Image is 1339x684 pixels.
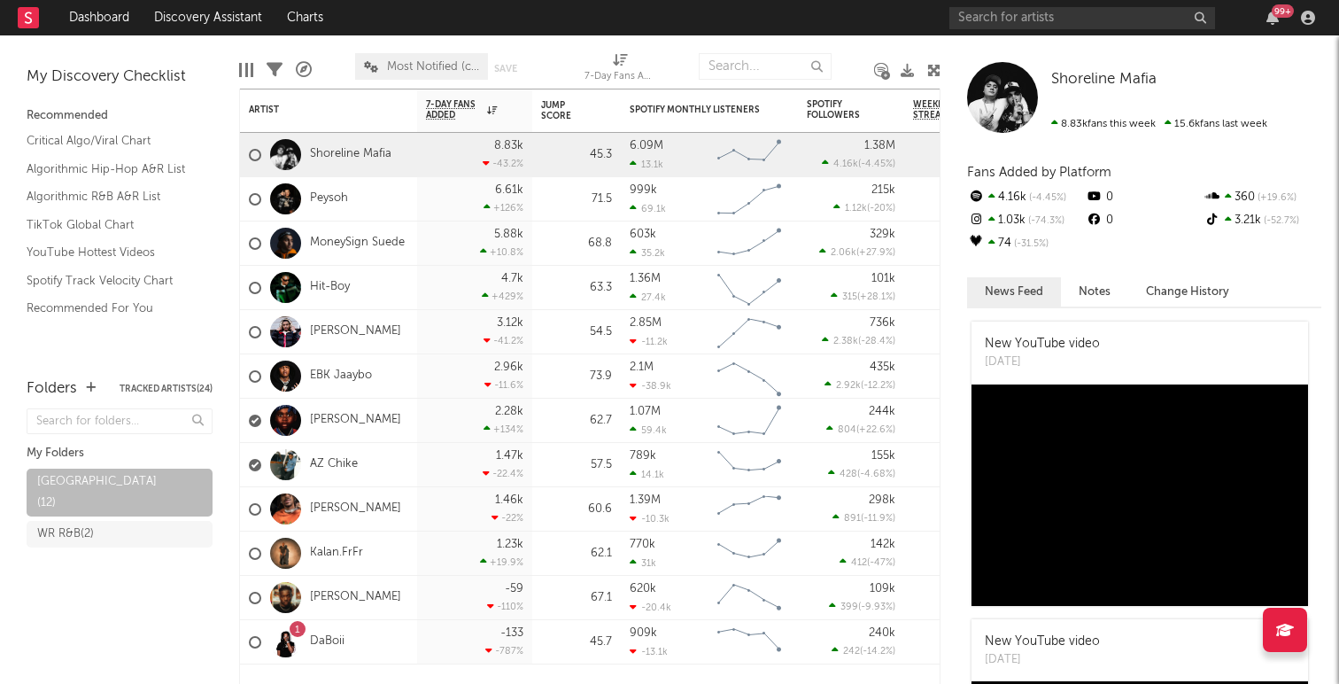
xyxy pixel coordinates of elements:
[822,335,895,346] div: ( )
[709,133,789,177] svg: Chart title
[630,184,657,196] div: 999k
[1272,4,1294,18] div: 99 +
[985,335,1100,354] div: New YouTube video
[267,44,283,96] div: Filters
[1261,216,1299,226] span: -52.7 %
[310,147,391,162] a: Shoreline Mafia
[310,191,348,206] a: Peysoh
[1204,209,1321,232] div: 3.21k
[861,602,893,612] span: -9.93 %
[27,378,77,400] div: Folders
[426,99,483,120] span: 7-Day Fans Added
[842,292,857,302] span: 315
[27,243,195,262] a: YouTube Hottest Videos
[630,140,663,152] div: 6.09M
[985,633,1100,651] div: New YouTube video
[310,457,358,472] a: AZ Chike
[310,634,344,649] a: DaBoii
[824,379,895,391] div: ( )
[483,468,523,479] div: -22.4 %
[859,425,893,435] span: +22.6 %
[630,424,667,436] div: 59.4k
[699,53,832,80] input: Search...
[840,470,857,479] span: 428
[871,184,895,196] div: 215k
[967,232,1085,255] div: 74
[1204,186,1321,209] div: 360
[829,601,895,612] div: ( )
[870,361,895,373] div: 435k
[838,425,856,435] span: 804
[484,202,523,214] div: +126 %
[584,44,655,96] div: 7-Day Fans Added (7-Day Fans Added)
[496,450,523,462] div: 1.47k
[709,620,789,665] svg: Chart title
[494,229,523,240] div: 5.88k
[870,229,895,240] div: 329k
[37,471,162,514] div: [GEOGRAPHIC_DATA] ( 12 )
[495,184,523,196] div: 6.61k
[863,381,893,391] span: -12.2 %
[1061,277,1128,307] button: Notes
[1266,11,1279,25] button: 99+
[1051,119,1156,129] span: 8.83k fans this week
[967,186,1085,209] div: 4.16k
[480,246,523,258] div: +10.8 %
[491,512,523,524] div: -22 %
[840,602,858,612] span: 399
[630,291,666,303] div: 27.4k
[863,647,893,657] span: -14.2 %
[27,408,213,434] input: Search for folders...
[870,558,893,568] span: -47 %
[1085,186,1203,209] div: 0
[630,273,661,284] div: 1.36M
[310,590,401,605] a: [PERSON_NAME]
[709,310,789,354] svg: Chart title
[497,539,523,550] div: 1.23k
[584,66,655,88] div: 7-Day Fans Added (7-Day Fans Added)
[630,539,655,550] div: 770k
[27,215,195,235] a: TikTok Global Chart
[833,337,858,346] span: 2.38k
[27,187,195,206] a: Algorithmic R&B A&R List
[630,105,762,115] div: Spotify Monthly Listeners
[844,514,861,524] span: 891
[1026,216,1064,226] span: -74.3 %
[541,366,612,387] div: 73.9
[709,177,789,222] svg: Chart title
[1255,193,1296,203] span: +19.6 %
[296,44,312,96] div: A&R Pipeline
[840,556,895,568] div: ( )
[541,189,612,210] div: 71.5
[1128,277,1247,307] button: Change History
[833,202,895,214] div: ( )
[630,513,669,525] div: -10.3k
[484,335,523,346] div: -41.2 %
[860,292,893,302] span: +28.1 %
[630,557,656,569] div: 31k
[310,280,350,295] a: Hit-Boy
[541,499,612,520] div: 60.6
[709,443,789,487] svg: Chart title
[495,494,523,506] div: 1.46k
[949,7,1215,29] input: Search for artists
[1011,239,1049,249] span: -31.5 %
[1051,119,1267,129] span: 15.6k fans last week
[843,647,860,657] span: 242
[500,627,523,639] div: -133
[869,406,895,417] div: 244k
[27,521,213,548] a: WR R&B(2)
[541,144,612,166] div: 45.3
[845,204,867,214] span: 1.12k
[1026,193,1066,203] span: -4.45 %
[826,424,895,435] div: ( )
[870,204,893,214] span: -20 %
[483,158,523,169] div: -43.2 %
[630,361,654,373] div: 2.1M
[1051,71,1157,89] a: Shoreline Mafia
[807,99,869,120] div: Spotify Followers
[120,385,213,393] button: Tracked Artists(24)
[27,159,195,179] a: Algorithmic Hip-Hop A&R List
[822,158,895,169] div: ( )
[630,602,671,613] div: -20.4k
